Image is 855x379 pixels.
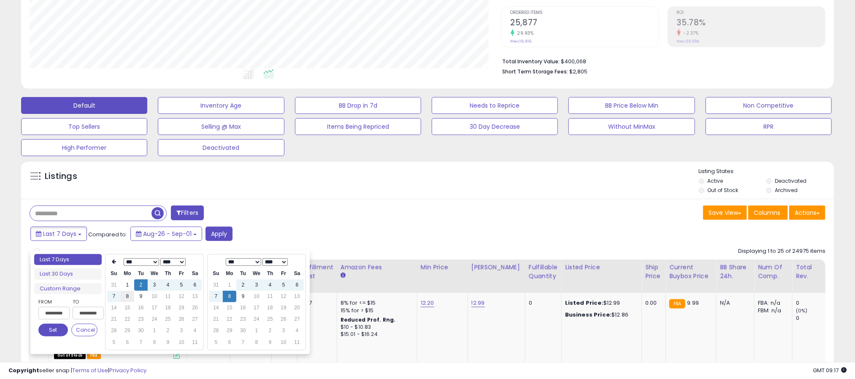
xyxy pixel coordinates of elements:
[107,302,121,314] td: 14
[565,299,603,307] b: Listed Price:
[148,314,161,325] td: 24
[565,299,635,307] div: $12.99
[158,97,284,114] button: Inventory Age
[8,367,146,375] div: seller snap | |
[514,30,534,36] small: 29.93%
[161,268,175,279] th: Th
[529,263,558,281] div: Fulfillable Quantity
[71,324,97,336] button: Cancel
[813,366,847,374] span: 2025-09-9 09:17 GMT
[8,366,39,374] strong: Copyright
[503,68,568,75] b: Short Term Storage Fees:
[171,206,204,220] button: Filters
[209,279,223,291] td: 31
[30,227,87,241] button: Last 7 Days
[161,279,175,291] td: 4
[158,139,284,156] button: Deactivated
[529,299,555,307] div: 0
[236,268,250,279] th: Tu
[301,299,330,307] div: 5.37
[290,268,304,279] th: Sa
[134,291,148,302] td: 9
[687,299,699,307] span: 9.99
[209,302,223,314] td: 14
[681,30,699,36] small: -2.37%
[277,314,290,325] td: 26
[158,118,284,135] button: Selling @ Max
[72,366,108,374] a: Terms of Use
[421,299,434,307] a: 12.20
[748,206,788,220] button: Columns
[188,291,202,302] td: 13
[148,302,161,314] td: 17
[175,302,188,314] td: 19
[188,302,202,314] td: 20
[134,279,148,291] td: 2
[175,279,188,291] td: 5
[121,279,134,291] td: 1
[206,227,233,241] button: Apply
[758,299,786,307] div: FBA: n/a
[708,177,723,184] label: Active
[223,302,236,314] td: 15
[432,118,558,135] button: 30 Day Decrease
[263,279,277,291] td: 4
[43,230,76,238] span: Last 7 Days
[277,279,290,291] td: 5
[341,299,411,307] div: 8% for <= $15
[263,302,277,314] td: 18
[38,298,68,306] label: From
[134,302,148,314] td: 16
[503,56,819,66] li: $400,068
[250,337,263,348] td: 8
[223,279,236,291] td: 1
[223,325,236,336] td: 29
[263,268,277,279] th: Th
[188,314,202,325] td: 27
[290,302,304,314] td: 20
[209,291,223,302] td: 7
[720,299,748,307] div: N/A
[263,337,277,348] td: 9
[209,337,223,348] td: 5
[471,299,485,307] a: 12.99
[796,299,830,307] div: 0
[432,97,558,114] button: Needs to Reprice
[121,268,134,279] th: Mo
[236,291,250,302] td: 9
[34,283,102,295] li: Custom Range
[511,39,532,44] small: Prev: 19,916
[121,337,134,348] td: 6
[290,325,304,336] td: 4
[148,279,161,291] td: 3
[21,118,147,135] button: Top Sellers
[21,97,147,114] button: Default
[796,314,830,322] div: 0
[250,314,263,325] td: 24
[706,97,832,114] button: Non Competitive
[775,177,806,184] label: Deactivated
[796,307,808,314] small: (0%)
[341,331,411,338] div: $15.01 - $16.24
[290,291,304,302] td: 13
[277,325,290,336] td: 3
[107,337,121,348] td: 5
[175,314,188,325] td: 26
[188,279,202,291] td: 6
[34,254,102,265] li: Last 7 Days
[134,325,148,336] td: 30
[223,314,236,325] td: 22
[161,291,175,302] td: 11
[109,366,146,374] a: Privacy Policy
[706,118,832,135] button: RPR
[568,97,695,114] button: BB Price Below Min
[188,325,202,336] td: 4
[341,324,411,331] div: $10 - $10.83
[669,263,713,281] div: Current Buybox Price
[223,337,236,348] td: 6
[134,314,148,325] td: 23
[73,298,97,306] label: To
[295,118,421,135] button: Items Being Repriced
[796,263,827,281] div: Total Rev.
[503,58,560,65] b: Total Inventory Value:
